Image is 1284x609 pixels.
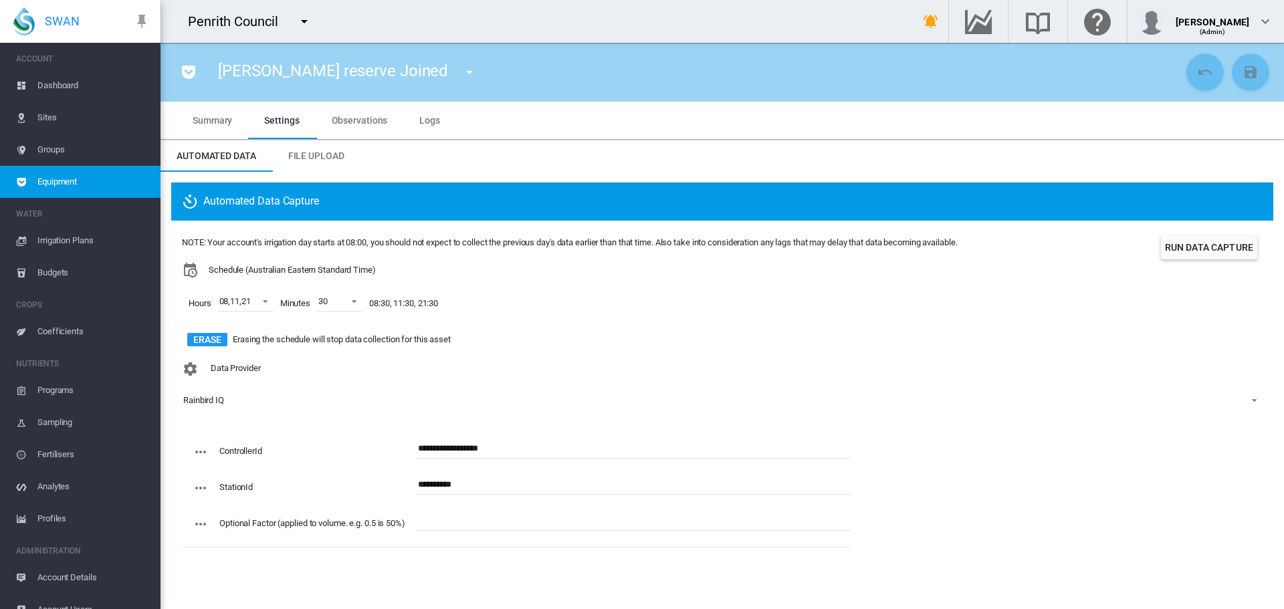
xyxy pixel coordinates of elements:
[182,262,198,278] md-icon: icon-calendar-clock
[45,13,80,29] span: SWAN
[37,439,150,471] span: Fertilisers
[37,166,150,198] span: Equipment
[193,480,209,496] md-icon: icon-dots-horizontal
[219,295,229,308] div: 08
[182,390,1263,410] md-select: Configuration: Rainbird IQ
[219,295,251,308] span: , ,
[1257,13,1273,29] md-icon: icon-chevron-down
[182,237,957,249] div: NOTE: Your account's irrigation day starts at 08:00, you should not expect to collect the previou...
[16,353,150,374] span: NUTRIENTS
[37,406,150,439] span: Sampling
[37,316,150,348] span: Coefficients
[37,102,150,134] span: Sites
[241,295,251,308] div: 21
[218,62,448,80] span: [PERSON_NAME] reserve Joined
[923,13,939,29] md-icon: icon-bell-ring
[1197,64,1213,80] md-icon: icon-undo
[37,70,150,102] span: Dashboard
[1200,28,1226,35] span: (Admin)
[188,12,290,31] div: Penrith Council
[175,59,202,86] button: icon-pocket
[187,333,227,346] button: Erase
[318,296,328,306] div: 30
[193,115,232,126] span: Summary
[37,503,150,535] span: Profiles
[193,516,209,532] md-icon: icon-dots-horizontal
[134,13,150,29] md-icon: icon-pin
[1081,13,1113,29] md-icon: Click here for help
[219,518,405,528] label: Optional Factor (applied to volume. e.g. 0.5 is 50%)
[16,294,150,316] span: CROPS
[219,482,253,492] label: StationId
[37,257,150,289] span: Budgets
[1176,10,1249,23] div: [PERSON_NAME]
[16,540,150,562] span: ADMINISTRATION
[182,194,203,210] md-icon: icon-camera-timer
[16,203,150,225] span: WATER
[182,194,319,210] span: Automated Data Capture
[37,562,150,594] span: Account Details
[1022,13,1054,29] md-icon: Search the knowledge base
[918,8,944,35] button: icon-bell-ring
[219,446,262,456] label: ControllerId
[181,64,197,80] md-icon: icon-pocket
[211,364,261,374] span: Data Provider
[362,291,445,316] span: 08:30, 11:30, 21:30
[230,295,239,308] div: 11
[264,115,299,126] span: Settings
[177,150,256,161] span: Automated Data
[274,291,317,316] span: Minutes
[37,374,150,406] span: Programs
[16,48,150,70] span: ACCOUNT
[1186,53,1224,91] button: Cancel Changes
[291,8,318,35] button: icon-menu-down
[37,471,150,503] span: Analytes
[182,361,198,377] md-icon: icon-cog
[1232,53,1269,91] button: Save Changes
[1243,64,1259,80] md-icon: icon-content-save
[456,59,483,86] button: icon-menu-down
[209,264,376,276] span: Schedule (Australian Eastern Standard Time)
[193,444,209,460] md-icon: icon-dots-horizontal
[461,64,477,80] md-icon: icon-menu-down
[37,134,150,166] span: Groups
[962,13,994,29] md-icon: Go to the Data Hub
[183,395,224,405] div: Rainbird IQ
[1161,235,1257,259] button: Run Data Capture
[332,115,388,126] span: Observations
[296,13,312,29] md-icon: icon-menu-down
[419,115,440,126] span: Logs
[288,150,344,161] span: File Upload
[1138,8,1165,35] img: profile.jpg
[233,334,451,346] span: Erasing the schedule will stop data collection for this asset
[182,291,218,316] span: Hours
[13,7,35,35] img: SWAN-Landscape-Logo-Colour-drop.png
[37,225,150,257] span: Irrigation Plans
